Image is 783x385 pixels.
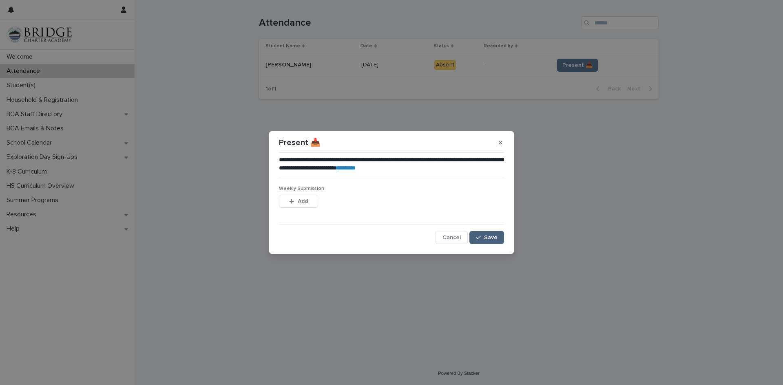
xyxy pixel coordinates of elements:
[279,138,321,147] p: Present 📥
[469,231,504,244] button: Save
[484,235,498,240] span: Save
[298,198,308,204] span: Add
[279,186,324,191] span: Weekly Submission
[279,195,318,208] button: Add
[442,235,461,240] span: Cancel
[436,231,468,244] button: Cancel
